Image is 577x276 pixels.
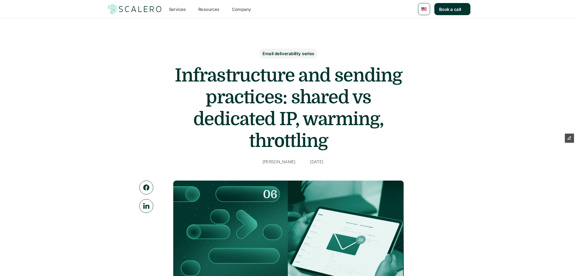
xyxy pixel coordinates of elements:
p: Book a call [439,6,461,12]
img: Scalero company logo [107,3,163,15]
p: Email deliverability series [263,50,314,57]
a: Scalero company logo [107,4,163,15]
p: Company [232,6,251,12]
p: [PERSON_NAME] [263,158,296,165]
p: [DATE] [310,158,323,165]
a: Book a call [434,3,470,15]
h1: Infrastructure and sending practices: shared vs dedicated IP, warming, throttling [167,65,410,152]
button: Edit Framer Content [565,134,574,143]
p: Resources [198,6,220,12]
p: Services [169,6,186,12]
